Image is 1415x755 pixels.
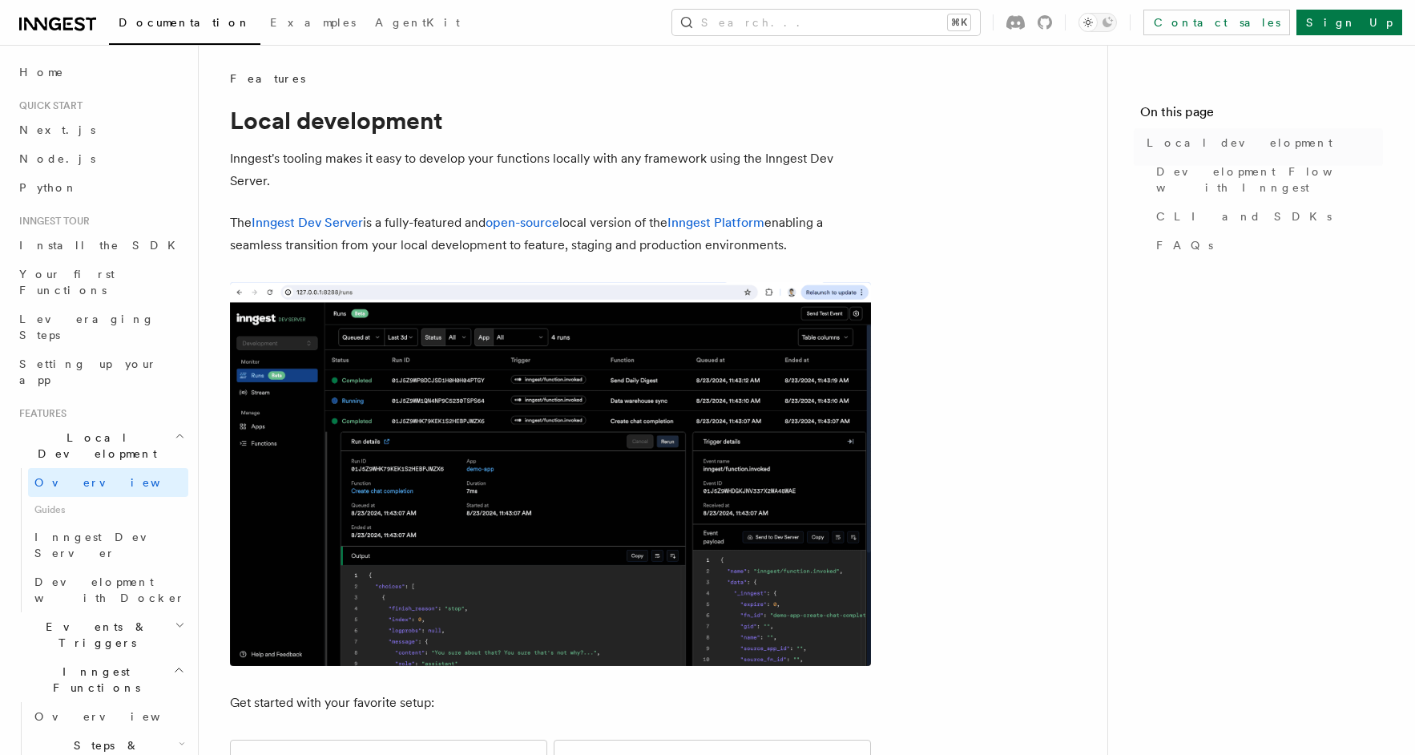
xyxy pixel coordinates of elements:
button: Toggle dark mode [1078,13,1117,32]
a: AgentKit [365,5,470,43]
div: Local Development [13,468,188,612]
a: Node.js [13,144,188,173]
a: Inngest Dev Server [252,215,363,230]
a: Overview [28,468,188,497]
a: Python [13,173,188,202]
a: Documentation [109,5,260,45]
span: Home [19,64,64,80]
p: The is a fully-featured and local version of the enabling a seamless transition from your local d... [230,212,871,256]
span: Local Development [13,430,175,462]
a: Development Flow with Inngest [1150,157,1383,202]
kbd: ⌘K [948,14,970,30]
a: Inngest Dev Server [28,523,188,567]
button: Search...⌘K [672,10,980,35]
img: The Inngest Dev Server on the Functions page [230,282,871,666]
a: Home [13,58,188,87]
button: Inngest Functions [13,657,188,702]
button: Local Development [13,423,188,468]
span: Python [19,181,78,194]
a: Leveraging Steps [13,305,188,349]
span: CLI and SDKs [1156,208,1332,224]
span: Install the SDK [19,239,185,252]
span: Events & Triggers [13,619,175,651]
span: Setting up your app [19,357,157,386]
span: FAQs [1156,237,1213,253]
span: Overview [34,476,200,489]
p: Get started with your favorite setup: [230,692,871,714]
span: Features [13,407,67,420]
span: Local development [1147,135,1332,151]
p: Inngest's tooling makes it easy to develop your functions locally with any framework using the In... [230,147,871,192]
button: Events & Triggers [13,612,188,657]
span: Documentation [119,16,251,29]
span: Development with Docker [34,575,185,604]
span: Inngest tour [13,215,90,228]
span: Your first Functions [19,268,115,297]
a: CLI and SDKs [1150,202,1383,231]
span: Overview [34,710,200,723]
span: Inngest Dev Server [34,531,171,559]
a: Inngest Platform [667,215,764,230]
a: FAQs [1150,231,1383,260]
span: Quick start [13,99,83,112]
span: Next.js [19,123,95,136]
span: Examples [270,16,356,29]
a: Local development [1140,128,1383,157]
span: Guides [28,497,188,523]
a: open-source [486,215,559,230]
span: Node.js [19,152,95,165]
a: Your first Functions [13,260,188,305]
a: Install the SDK [13,231,188,260]
span: Features [230,71,305,87]
span: Development Flow with Inngest [1156,164,1383,196]
a: Setting up your app [13,349,188,394]
span: Leveraging Steps [19,313,155,341]
span: Inngest Functions [13,664,173,696]
span: AgentKit [375,16,460,29]
h1: Local development [230,106,871,135]
a: Sign Up [1296,10,1402,35]
a: Development with Docker [28,567,188,612]
a: Examples [260,5,365,43]
a: Contact sales [1143,10,1290,35]
a: Overview [28,702,188,731]
h4: On this page [1140,103,1383,128]
a: Next.js [13,115,188,144]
